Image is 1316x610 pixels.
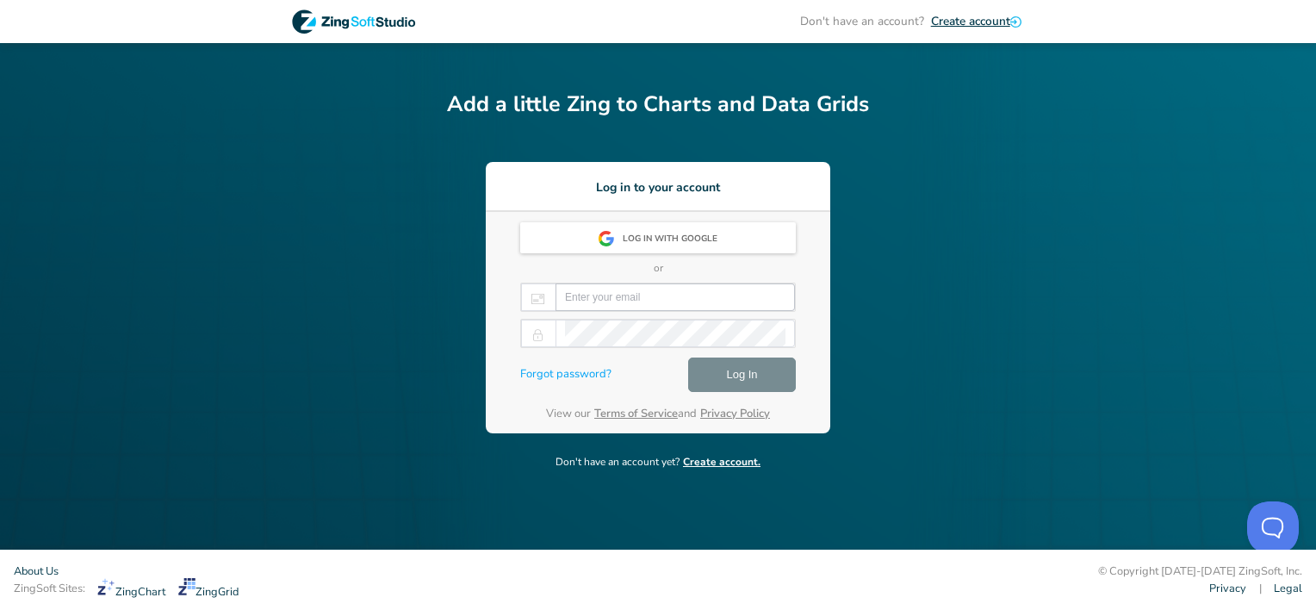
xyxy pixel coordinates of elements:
a: Privacy Policy [700,406,770,421]
a: About Us [14,563,59,580]
iframe: Toggle Customer Support [1247,501,1299,553]
input: Enter your email [565,284,785,310]
span: | [1259,581,1262,597]
p: Don't have an account yet? [556,454,760,470]
p: View our and [520,406,796,423]
div: © Copyright [DATE]-[DATE] ZingSoft, Inc. [1098,563,1302,581]
a: Privacy [1209,581,1246,597]
span: ZingSoft Sites: [14,581,85,597]
a: ZingGrid [178,578,239,601]
span: Log In [726,364,757,385]
div: Log in with Google [623,224,728,255]
h3: Log in to your account [486,178,830,196]
span: Create account [931,13,1010,29]
a: Terms of Service [594,406,678,421]
p: or [520,260,796,276]
a: Forgot password? [520,366,611,383]
span: Create account. [683,455,760,469]
button: Log In [688,358,796,392]
a: ZingChart [97,578,165,601]
a: Legal [1274,581,1302,597]
h2: Add a little Zing to Charts and Data Grids [447,89,869,121]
